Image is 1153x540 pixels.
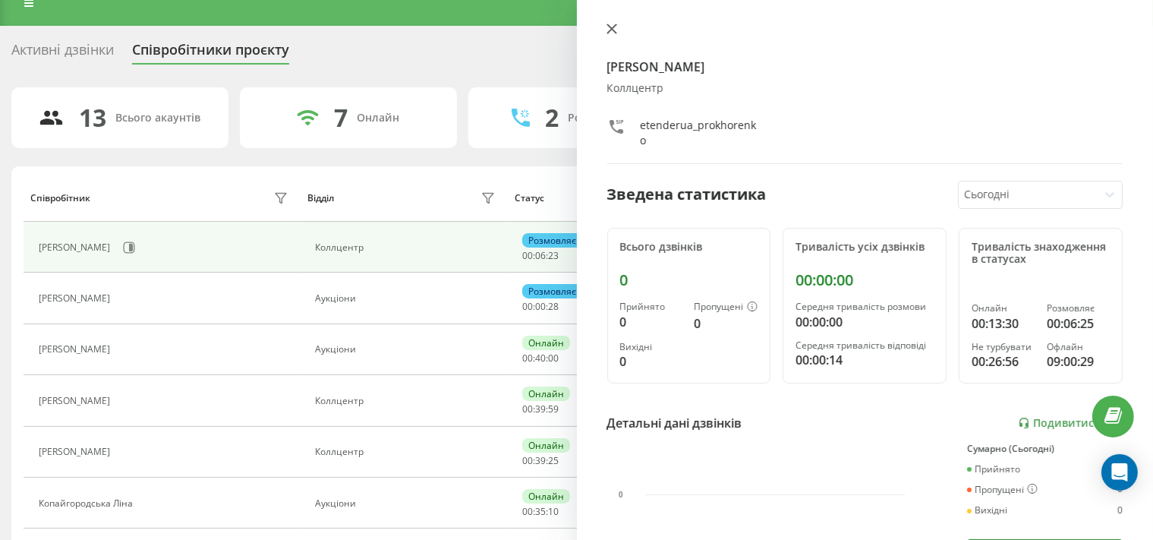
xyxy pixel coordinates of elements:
[522,387,570,401] div: Онлайн
[607,414,742,432] div: Детальні дані дзвінків
[548,352,559,365] span: 00
[132,42,289,65] div: Співробітники проєкту
[315,498,499,509] div: Аукціони
[1047,342,1110,352] div: Офлайн
[315,396,499,406] div: Коллцентр
[522,489,570,504] div: Онлайн
[1047,303,1110,314] div: Розмовляє
[795,313,934,331] div: 00:00:00
[535,454,546,467] span: 39
[795,241,934,254] div: Тривалість усіх дзвінків
[545,103,559,132] div: 2
[1018,417,1123,430] a: Подивитись звіт
[315,447,499,457] div: Коллцентр
[515,193,544,204] div: Статус
[522,403,533,415] span: 00
[522,249,533,262] span: 00
[315,242,499,253] div: Коллцентр
[357,112,399,125] div: Онлайн
[39,344,114,355] div: [PERSON_NAME]
[620,271,758,289] div: 0
[972,303,1035,314] div: Онлайн
[607,58,1123,76] h4: [PERSON_NAME]
[548,505,559,518] span: 10
[972,241,1110,267] div: Тривалість знаходження в статусах
[315,344,499,355] div: Аукціони
[568,112,641,125] div: Розмовляють
[619,491,623,499] text: 0
[39,447,114,457] div: [PERSON_NAME]
[1101,454,1138,491] div: Open Intercom Messenger
[535,249,546,262] span: 06
[972,352,1035,371] div: 00:26:56
[307,193,334,204] div: Відділ
[522,404,559,415] div: : :
[548,300,559,313] span: 28
[620,342,682,352] div: Вихідні
[620,241,758,254] div: Всього дзвінків
[795,302,934,312] div: Середня тривалість розмови
[535,403,546,415] span: 39
[694,314,758,333] div: 0
[967,464,1020,475] div: Прийнято
[39,242,114,253] div: [PERSON_NAME]
[607,183,767,206] div: Зведена статистика
[1117,505,1123,516] div: 0
[795,340,934,351] div: Середня тривалість відповіді
[315,293,499,304] div: Аукціони
[548,403,559,415] span: 59
[972,314,1035,333] div: 00:13:30
[535,352,546,365] span: 40
[334,103,348,132] div: 7
[967,484,1038,496] div: Пропущені
[522,456,559,466] div: : :
[522,233,582,248] div: Розмовляє
[11,42,114,65] div: Активні дзвінки
[522,284,582,298] div: Розмовляє
[607,82,1123,95] div: Коллцентр
[522,507,559,517] div: : :
[641,118,759,148] div: etenderua_prokhorenko
[522,505,533,518] span: 00
[548,249,559,262] span: 23
[620,352,682,371] div: 0
[620,302,682,312] div: Прийнято
[972,342,1035,352] div: Не турбувати
[79,103,106,132] div: 13
[39,498,137,509] div: Копайгородська Ліна
[548,454,559,467] span: 25
[694,302,758,314] div: Пропущені
[522,454,533,467] span: 00
[522,336,570,350] div: Онлайн
[620,313,682,331] div: 0
[795,351,934,369] div: 00:00:14
[115,112,200,125] div: Всього акаунтів
[535,505,546,518] span: 35
[522,251,559,261] div: : :
[967,505,1007,516] div: Вихідні
[522,353,559,364] div: : :
[39,396,114,406] div: [PERSON_NAME]
[522,438,570,453] div: Онлайн
[522,300,533,313] span: 00
[1047,314,1110,333] div: 00:06:25
[39,293,114,304] div: [PERSON_NAME]
[522,302,559,312] div: : :
[522,352,533,365] span: 00
[795,271,934,289] div: 00:00:00
[967,444,1123,454] div: Сумарно (Сьогодні)
[1047,352,1110,371] div: 09:00:29
[535,300,546,313] span: 00
[30,193,90,204] div: Співробітник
